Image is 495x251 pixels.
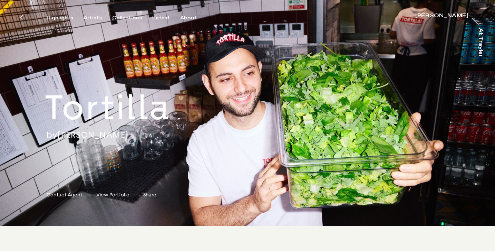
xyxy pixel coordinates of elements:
[45,86,217,129] h2: Tortilla
[84,15,102,21] div: Artists
[47,15,73,21] div: Highlights
[415,13,468,20] a: [PERSON_NAME]
[47,191,82,198] a: Contact Agent
[47,15,84,21] button: Highlights
[112,15,142,21] div: Collections
[478,28,483,57] div: At Trayler
[112,15,152,21] button: Collections
[180,15,207,21] button: About
[152,15,170,21] div: Latest
[476,28,483,56] a: At Trayler
[47,129,58,140] span: by
[58,129,129,140] a: [PERSON_NAME]
[180,15,197,21] div: About
[143,190,156,199] button: Share
[152,15,180,21] button: Latest
[84,15,112,21] button: Artists
[96,191,129,198] a: View Portfolio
